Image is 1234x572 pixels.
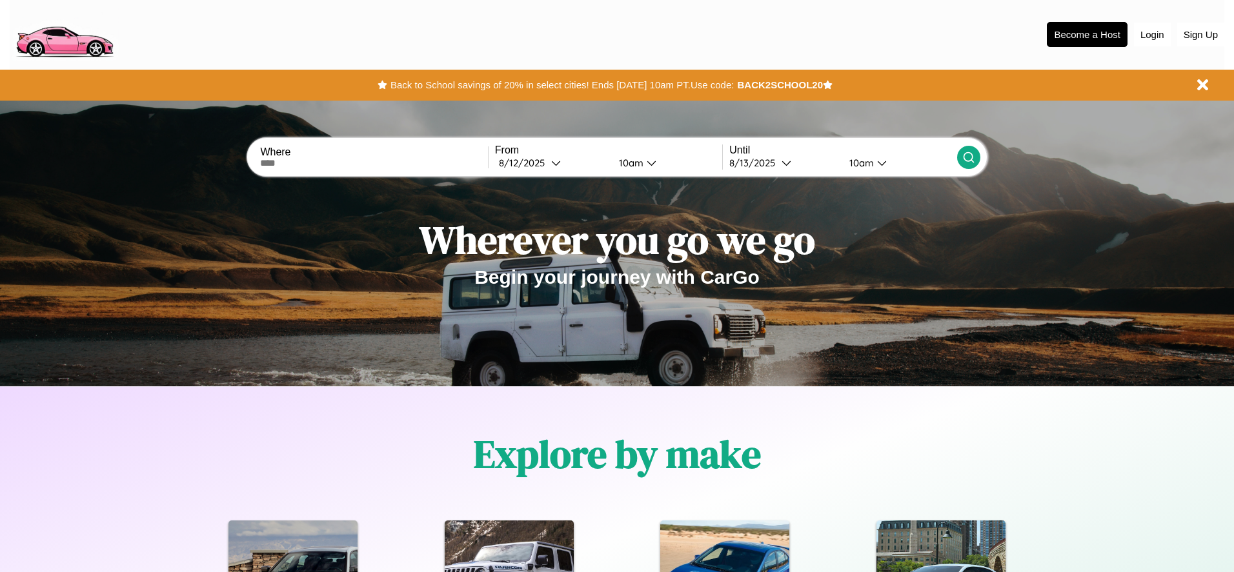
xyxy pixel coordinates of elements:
button: Sign Up [1177,23,1224,46]
div: 8 / 13 / 2025 [729,157,782,169]
label: From [495,144,722,156]
h1: Explore by make [474,428,761,480]
div: 10am [612,157,647,169]
label: Until [729,144,956,156]
button: 10am [839,156,956,170]
button: Become a Host [1047,22,1128,47]
div: 10am [843,157,877,169]
div: 8 / 12 / 2025 [499,157,551,169]
label: Where [260,146,487,158]
button: Back to School savings of 20% in select cities! Ends [DATE] 10am PT.Use code: [387,76,737,94]
button: 10am [609,156,722,170]
button: 8/12/2025 [495,156,609,170]
button: Login [1134,23,1171,46]
b: BACK2SCHOOL20 [737,79,823,90]
img: logo [10,6,119,61]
